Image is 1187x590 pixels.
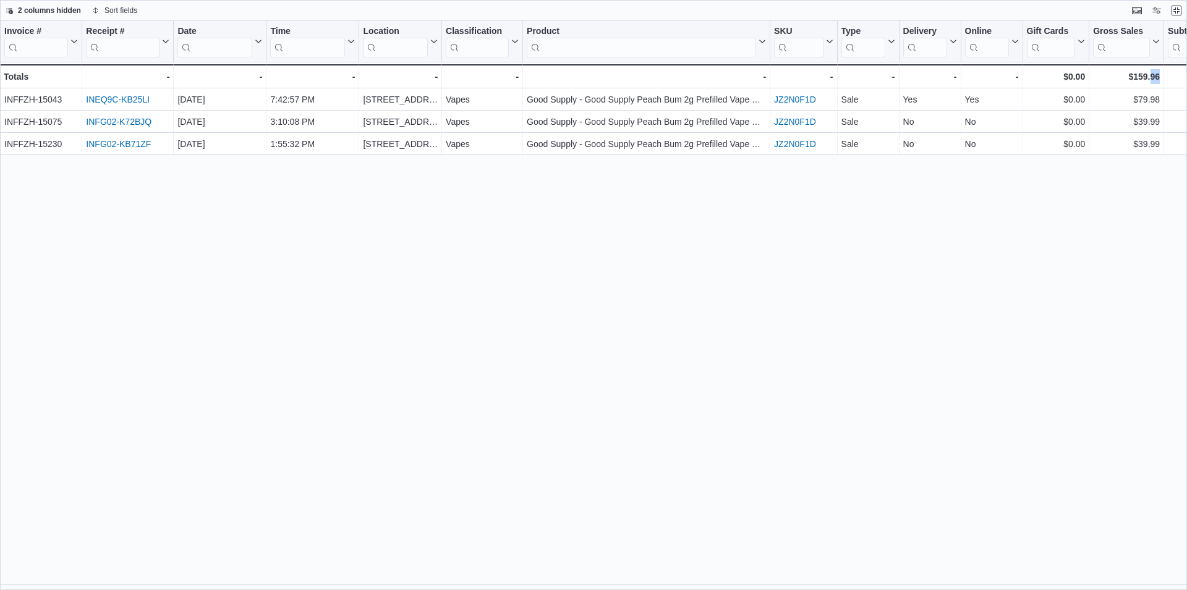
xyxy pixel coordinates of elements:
button: Keyboard shortcuts [1130,3,1144,18]
div: $39.99 [1093,137,1160,151]
div: No [965,114,1019,129]
div: SKU [774,26,823,38]
span: Sort fields [104,6,137,15]
div: $159.96 [1093,69,1160,84]
div: Sale [841,114,895,129]
div: $0.00 [1027,137,1086,151]
button: Invoice # [4,26,78,57]
button: Online [965,26,1019,57]
div: - [177,69,262,84]
a: INFG02-K72BJQ [86,117,151,127]
button: Sort fields [87,3,142,18]
button: Date [177,26,262,57]
div: [STREET_ADDRESS] [363,114,438,129]
div: Good Supply - Good Supply Peach Bum 2g Prefilled Vape Cartridge - Blend [527,137,766,151]
button: Location [363,26,438,57]
div: Gross Sales [1093,26,1150,38]
div: No [903,114,957,129]
div: [STREET_ADDRESS] [363,137,438,151]
div: $79.98 [1093,92,1160,107]
div: Vapes [446,92,519,107]
div: Receipt # [86,26,160,38]
div: Time [270,26,345,57]
button: SKU [774,26,833,57]
div: $0.00 [1027,114,1086,129]
div: Delivery [903,26,947,38]
div: Classification [446,26,509,38]
div: - [86,69,169,84]
div: Product [527,26,756,38]
button: Type [841,26,895,57]
span: 2 columns hidden [18,6,81,15]
button: Time [270,26,355,57]
div: Sale [841,137,895,151]
a: JZ2N0F1D [774,139,816,149]
div: Type [841,26,885,38]
div: Yes [903,92,957,107]
div: Receipt # URL [86,26,160,57]
div: Sale [841,92,895,107]
a: INFG02-KB71ZF [86,139,151,149]
button: Gross Sales [1093,26,1160,57]
div: Gross Sales [1093,26,1150,57]
div: Invoice # [4,26,68,38]
div: - [903,69,957,84]
a: JZ2N0F1D [774,95,816,104]
div: Time [270,26,345,38]
div: $0.00 [1027,92,1086,107]
div: SKU URL [774,26,823,57]
button: Delivery [903,26,957,57]
button: Receipt # [86,26,169,57]
div: 7:42:57 PM [270,92,355,107]
div: Good Supply - Good Supply Peach Bum 2g Prefilled Vape Cartridge - Blend [527,92,766,107]
div: Yes [965,92,1019,107]
div: Date [177,26,252,38]
div: INFFZH-15075 [4,114,78,129]
div: [DATE] [177,114,262,129]
div: - [774,69,833,84]
a: JZ2N0F1D [774,117,816,127]
div: - [527,69,766,84]
div: 3:10:08 PM [270,114,355,129]
div: Classification [446,26,509,57]
div: [DATE] [177,137,262,151]
div: Invoice # [4,26,68,57]
div: $0.00 [1027,69,1086,84]
div: Location [363,26,428,57]
div: Delivery [903,26,947,57]
div: Totals [4,69,78,84]
div: Online [965,26,1009,38]
div: [STREET_ADDRESS] [363,92,438,107]
button: Classification [446,26,519,57]
div: Good Supply - Good Supply Peach Bum 2g Prefilled Vape Cartridge - Blend [527,114,766,129]
div: Vapes [446,114,519,129]
div: INFFZH-15230 [4,137,78,151]
div: Vapes [446,137,519,151]
div: INFFZH-15043 [4,92,78,107]
div: [DATE] [177,92,262,107]
div: - [841,69,895,84]
div: No [903,137,957,151]
button: Exit fullscreen [1169,3,1184,18]
button: 2 columns hidden [1,3,86,18]
div: $39.99 [1093,114,1160,129]
div: Online [965,26,1009,57]
button: Display options [1149,3,1164,18]
div: No [965,137,1019,151]
div: Date [177,26,252,57]
div: - [363,69,438,84]
div: Type [841,26,885,57]
div: - [965,69,1019,84]
div: - [446,69,519,84]
div: - [270,69,355,84]
button: Product [527,26,766,57]
div: 1:55:32 PM [270,137,355,151]
div: Gift Cards [1027,26,1076,38]
a: INEQ9C-KB25LI [86,95,150,104]
div: Location [363,26,428,38]
div: Gift Card Sales [1027,26,1076,57]
div: Product [527,26,756,57]
button: Gift Cards [1027,26,1086,57]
